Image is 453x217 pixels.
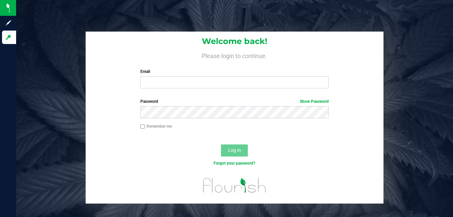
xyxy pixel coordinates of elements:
[197,173,272,198] img: flourish_logo.svg
[214,161,255,166] a: Forgot your password?
[221,144,248,157] button: Log In
[5,19,12,26] inline-svg: Sign up
[228,147,241,153] span: Log In
[5,34,12,41] inline-svg: Log in
[140,99,158,104] span: Password
[300,99,329,104] a: Show Password
[140,69,329,75] label: Email
[86,51,383,59] h4: Please login to continue.
[140,124,145,129] input: Remember me
[86,37,383,46] h1: Welcome back!
[140,123,172,129] label: Remember me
